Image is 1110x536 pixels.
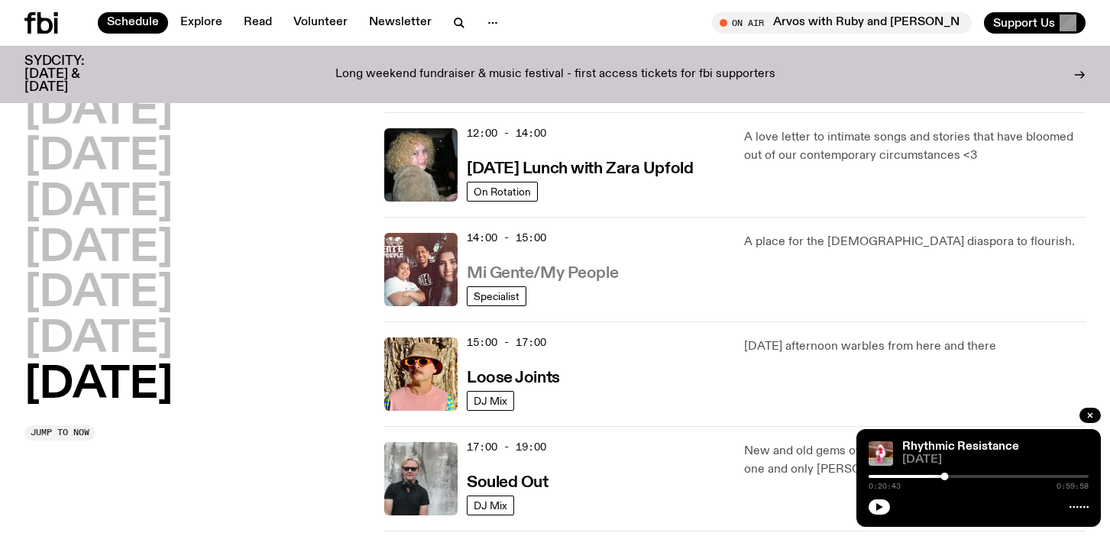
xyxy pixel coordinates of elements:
a: Schedule [98,12,168,34]
a: Explore [171,12,231,34]
button: [DATE] [24,228,173,270]
button: On AirArvos with Ruby and [PERSON_NAME] [712,12,972,34]
span: Jump to now [31,428,89,437]
h3: [DATE] Lunch with Zara Upfold [467,161,693,177]
span: 14:00 - 15:00 [467,231,546,245]
span: Support Us [993,16,1055,30]
p: New and old gems of disco, soul, funk and groove. With the one and only [PERSON_NAME]. [744,442,1086,479]
a: DJ Mix [467,391,514,411]
button: Support Us [984,12,1086,34]
h3: Souled Out [467,475,549,491]
span: 15:00 - 17:00 [467,335,546,350]
a: Newsletter [360,12,441,34]
button: [DATE] [24,318,173,361]
button: [DATE] [24,90,173,133]
a: Rhythmic Resistance [902,441,1019,453]
img: Stephen looks directly at the camera, wearing a black tee, black sunglasses and headphones around... [384,442,458,515]
button: Jump to now [24,425,95,441]
h3: Loose Joints [467,370,560,386]
a: Souled Out [467,472,549,491]
span: 17:00 - 19:00 [467,440,546,454]
button: [DATE] [24,273,173,315]
span: 12:00 - 14:00 [467,126,546,140]
a: DJ Mix [467,496,514,515]
p: [DATE] afternoon warbles from here and there [744,337,1086,356]
img: Attu crouches on gravel in front of a brown wall. They are wearing a white fur coat with a hood, ... [869,441,893,466]
span: On Rotation [474,186,531,197]
button: [DATE] [24,136,173,179]
button: [DATE] [24,364,173,407]
h3: SYDCITY: [DATE] & [DATE] [24,55,122,94]
span: 0:59:58 [1057,483,1089,490]
h3: Mi Gente/My People [467,266,618,282]
p: Long weekend fundraiser & music festival - first access tickets for fbi supporters [335,68,775,82]
img: A digital camera photo of Zara looking to her right at the camera, smiling. She is wearing a ligh... [384,128,458,202]
a: Mi Gente/My People [467,263,618,282]
img: Tyson stands in front of a paperbark tree wearing orange sunglasses, a suede bucket hat and a pin... [384,337,458,411]
a: [DATE] Lunch with Zara Upfold [467,158,693,177]
span: DJ Mix [474,499,507,511]
a: On Rotation [467,182,538,202]
p: A place for the [DEMOGRAPHIC_DATA] diaspora to flourish. [744,233,1086,251]
a: Read [235,12,281,34]
button: [DATE] [24,182,173,224]
a: Loose Joints [467,367,560,386]
span: 0:20:43 [869,483,901,490]
p: A love letter to intimate songs and stories that have bloomed out of our contemporary circumstanc... [744,128,1086,165]
a: Volunteer [284,12,357,34]
span: Specialist [474,290,519,302]
span: DJ Mix [474,395,507,406]
a: Specialist [467,286,526,306]
span: [DATE] [902,454,1089,466]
